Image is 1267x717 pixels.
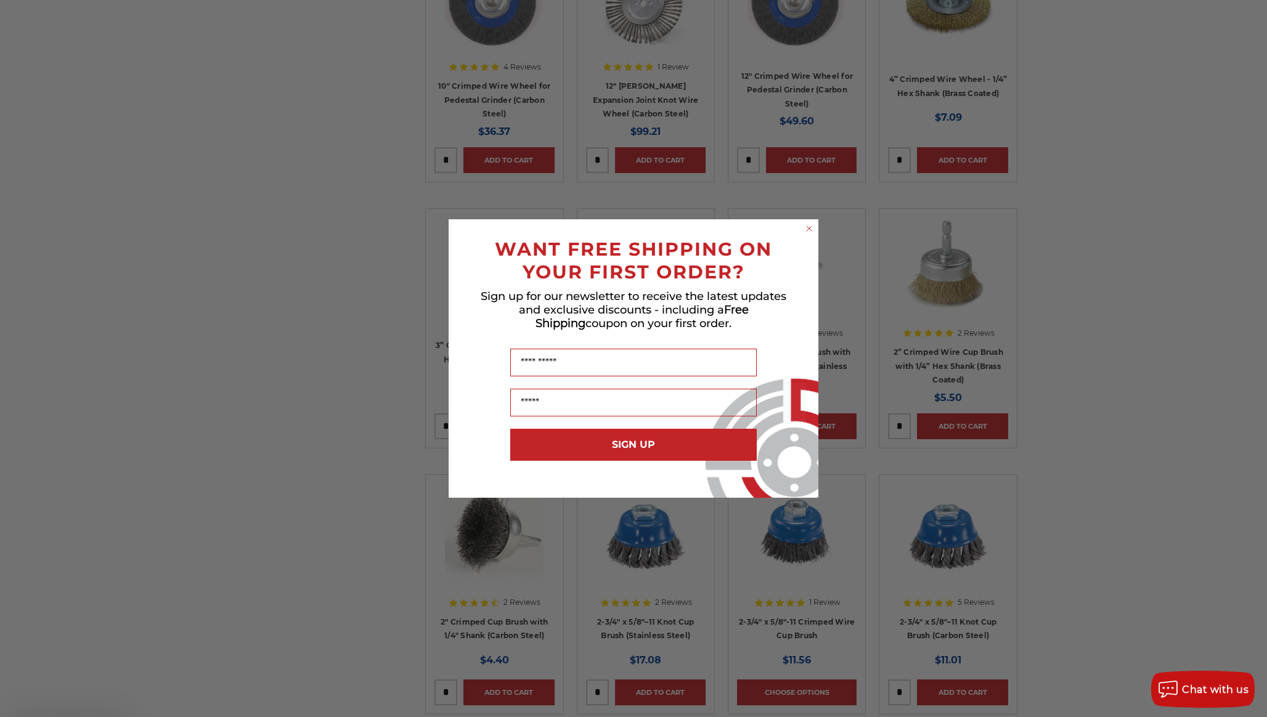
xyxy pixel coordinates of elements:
input: Email [510,389,757,416]
button: SIGN UP [510,429,757,461]
button: Close dialog [803,222,815,235]
span: Sign up for our newsletter to receive the latest updates and exclusive discounts - including a co... [481,290,786,330]
span: WANT FREE SHIPPING ON YOUR FIRST ORDER? [495,238,772,283]
button: Chat with us [1151,671,1255,708]
span: Free Shipping [536,303,749,330]
span: Chat with us [1182,684,1249,695]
